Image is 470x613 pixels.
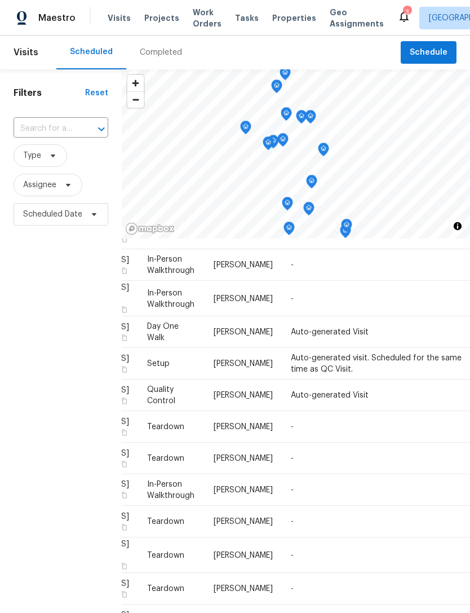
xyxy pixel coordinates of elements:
[119,427,129,438] button: Copy Address
[451,219,464,233] button: Toggle attribution
[14,87,85,99] h1: Filters
[127,91,144,108] button: Zoom out
[410,46,447,60] span: Schedule
[214,360,273,368] span: [PERSON_NAME]
[303,202,314,219] div: Map marker
[272,12,316,24] span: Properties
[291,455,294,462] span: -
[127,75,144,91] button: Zoom in
[14,40,38,65] span: Visits
[140,47,182,58] div: Completed
[119,234,129,244] button: Copy Address
[147,585,184,593] span: Teardown
[214,328,273,336] span: [PERSON_NAME]
[271,80,282,97] div: Map marker
[240,121,251,138] div: Map marker
[214,518,273,526] span: [PERSON_NAME]
[291,294,294,302] span: -
[214,486,273,494] span: [PERSON_NAME]
[193,7,221,29] span: Work Orders
[23,179,56,191] span: Assignee
[127,92,144,108] span: Zoom out
[214,585,273,593] span: [PERSON_NAME]
[147,480,194,500] span: In-Person Walkthrough
[291,585,294,593] span: -
[125,222,175,235] a: Mapbox homepage
[291,423,294,431] span: -
[147,255,194,275] span: In-Person Walkthrough
[340,224,351,242] div: Map marker
[454,220,461,232] span: Toggle attribution
[119,364,129,374] button: Copy Address
[263,136,274,154] div: Map marker
[119,459,129,469] button: Copy Address
[214,551,273,559] span: [PERSON_NAME]
[23,150,41,161] span: Type
[119,266,129,276] button: Copy Address
[23,209,82,220] span: Scheduled Date
[147,289,194,308] span: In-Person Walkthrough
[403,7,411,18] div: 3
[330,7,384,29] span: Geo Assignments
[214,455,273,462] span: [PERSON_NAME]
[291,328,369,336] span: Auto-generated Visit
[14,120,77,138] input: Search for an address...
[147,423,184,431] span: Teardown
[119,561,129,571] button: Copy Address
[119,333,129,343] button: Copy Address
[214,294,273,302] span: [PERSON_NAME]
[214,261,273,269] span: [PERSON_NAME]
[291,261,294,269] span: -
[147,386,175,405] span: Quality Control
[291,486,294,494] span: -
[235,14,259,22] span: Tasks
[119,304,129,314] button: Copy Address
[144,12,179,24] span: Projects
[119,522,129,532] button: Copy Address
[280,67,291,84] div: Map marker
[108,12,131,24] span: Visits
[147,455,184,462] span: Teardown
[341,219,352,236] div: Map marker
[282,197,293,214] div: Map marker
[119,490,129,500] button: Copy Address
[119,396,129,406] button: Copy Address
[305,110,316,127] div: Map marker
[94,121,109,137] button: Open
[268,135,279,152] div: Map marker
[277,133,289,151] div: Map marker
[147,518,184,526] span: Teardown
[214,423,273,431] span: [PERSON_NAME]
[318,143,329,160] div: Map marker
[147,360,170,368] span: Setup
[291,518,294,526] span: -
[70,46,113,58] div: Scheduled
[283,222,295,239] div: Map marker
[147,323,179,342] span: Day One Walk
[401,41,456,64] button: Schedule
[306,175,317,192] div: Map marker
[38,12,76,24] span: Maestro
[119,589,129,599] button: Copy Address
[291,354,462,373] span: Auto-generated visit. Scheduled for the same time as QC Visit.
[85,87,108,99] div: Reset
[296,110,307,127] div: Map marker
[281,107,292,125] div: Map marker
[291,551,294,559] span: -
[214,391,273,399] span: [PERSON_NAME]
[147,551,184,559] span: Teardown
[291,391,369,399] span: Auto-generated Visit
